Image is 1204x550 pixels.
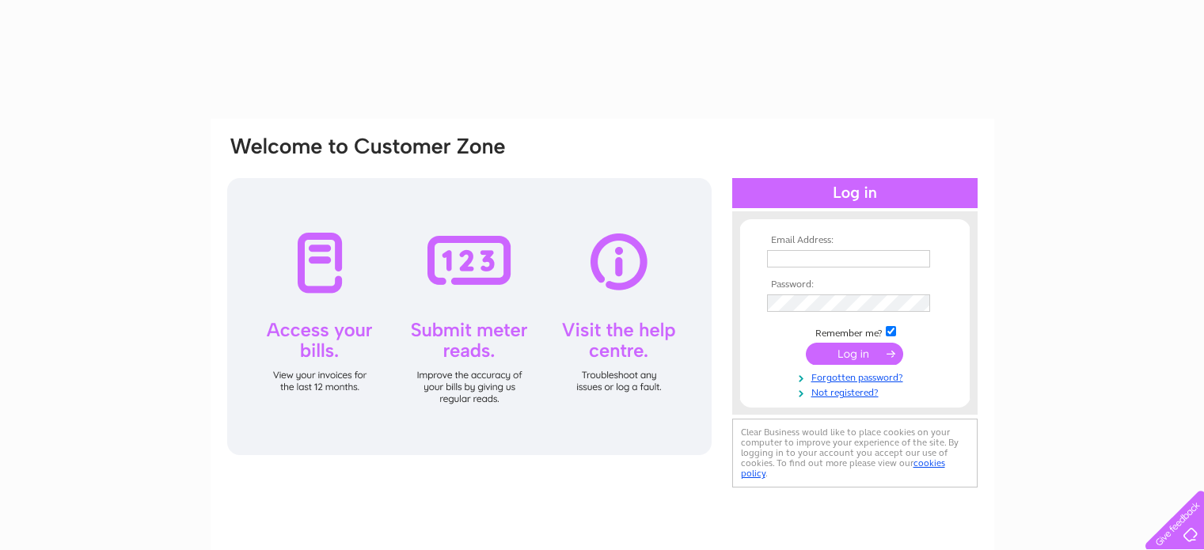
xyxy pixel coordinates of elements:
th: Password: [763,279,947,290]
a: cookies policy [741,457,945,479]
a: Forgotten password? [767,369,947,384]
a: Not registered? [767,384,947,399]
th: Email Address: [763,235,947,246]
td: Remember me? [763,324,947,339]
input: Submit [806,343,903,365]
div: Clear Business would like to place cookies on your computer to improve your experience of the sit... [732,419,978,487]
